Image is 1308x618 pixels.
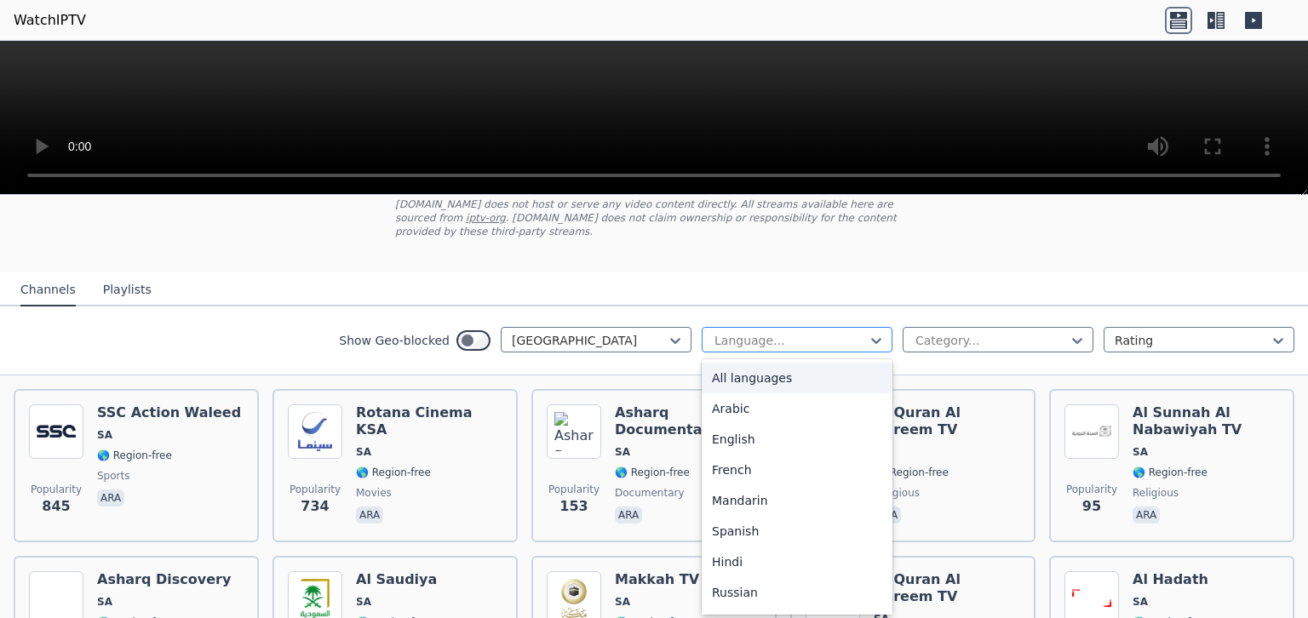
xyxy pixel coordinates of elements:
h6: Al Sunnah Al Nabawiyah TV [1133,404,1279,438]
div: Spanish [702,516,892,546]
span: SA [615,595,630,609]
a: iptv-org [466,212,506,224]
span: 153 [559,496,588,517]
p: ara [1133,506,1160,524]
span: 🌎 Region-free [97,449,172,462]
h6: Al Quran Al Kareem TV [874,571,1020,605]
img: Rotana Cinema KSA [288,404,342,459]
h6: Makkah TV [615,571,699,588]
span: SA [615,445,630,459]
span: SA [1133,595,1148,609]
span: SA [356,445,371,459]
span: religious [874,486,920,500]
img: SSC Action Waleed [29,404,83,459]
span: SA [97,595,112,609]
p: ara [97,489,124,506]
h6: Al Saudiya [356,571,437,588]
span: Popularity [1066,483,1117,496]
p: ara [615,506,642,524]
span: 🌎 Region-free [356,466,431,479]
div: Russian [702,577,892,608]
div: French [702,455,892,485]
img: Asharq Documentary [547,404,601,459]
h6: Asharq Discovery [97,571,231,588]
div: English [702,424,892,455]
span: 95 [1082,496,1101,517]
span: religious [1133,486,1179,500]
span: sports [97,469,129,483]
span: SA [356,595,371,609]
h6: Al Hadath [1133,571,1208,588]
span: 🌎 Region-free [874,466,949,479]
span: movies [356,486,392,500]
span: documentary [615,486,685,500]
p: [DOMAIN_NAME] does not host or serve any video content directly. All streams available here are s... [395,197,913,238]
h6: Rotana Cinema KSA [356,404,502,438]
button: Channels [20,274,76,306]
h6: SSC Action Waleed [97,404,241,421]
div: Arabic [702,393,892,424]
span: SA [1133,445,1148,459]
h6: Asharq Documentary [615,404,761,438]
label: Show Geo-blocked [339,332,450,349]
img: Al Sunnah Al Nabawiyah TV [1064,404,1119,459]
span: Popularity [548,483,599,496]
div: Hindi [702,546,892,577]
span: 734 [301,496,329,517]
span: 🌎 Region-free [1133,466,1208,479]
div: All languages [702,363,892,393]
span: SA [97,428,112,442]
a: WatchIPTV [14,10,86,31]
span: Popularity [31,483,82,496]
p: ara [356,506,383,524]
div: Mandarin [702,485,892,516]
span: 845 [42,496,70,517]
h6: Al Quran Al Kareem TV [874,404,1020,438]
span: Popularity [290,483,341,496]
button: Playlists [103,274,152,306]
span: 🌎 Region-free [615,466,690,479]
